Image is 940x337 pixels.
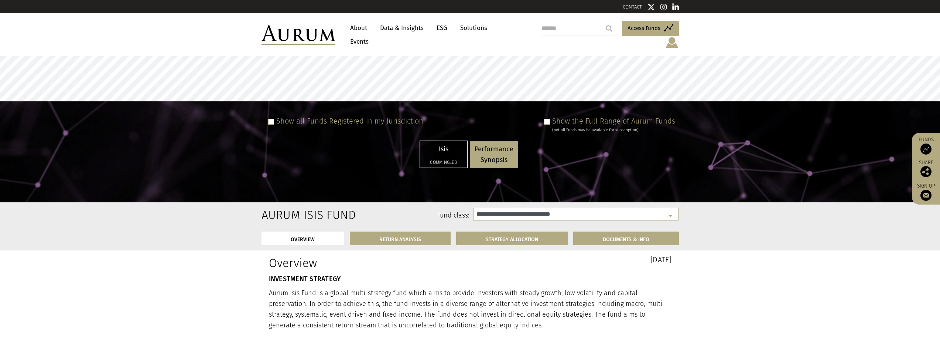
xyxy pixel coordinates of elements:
label: Show all Funds Registered in my Jurisdiction [276,117,423,125]
p: Aurum Isis Fund is a global multi-strategy fund which aims to provide investors with steady growt... [269,288,671,330]
a: RETURN ANALYSIS [350,232,451,245]
a: Data & Insights [376,21,427,35]
a: Funds [916,137,936,155]
h5: Commingled [425,160,462,165]
label: Show the Full Range of Aurum Funds [552,117,675,125]
img: Linkedin icon [672,3,679,11]
img: Instagram icon [660,3,667,11]
img: Twitter icon [647,3,655,11]
h1: Overview [269,256,465,270]
a: Sign up [916,183,936,201]
div: (not all Funds may be available for subscription) [552,127,675,134]
strong: INVESTMENT STRATEGY [269,275,341,283]
div: Share [916,160,936,177]
h2: Aurum Isis Fund [262,208,322,222]
a: STRATEGY ALLOCATION [456,232,568,245]
img: Aurum [262,25,335,45]
a: About [346,21,371,35]
a: Solutions [457,21,491,35]
a: Access Funds [622,21,679,36]
h3: [DATE] [476,256,671,263]
a: CONTACT [623,4,642,10]
span: Access Funds [628,24,660,33]
p: Performance Synopsis [475,144,513,165]
a: DOCUMENTS & INFO [573,232,679,245]
img: account-icon.svg [665,36,679,49]
a: Events [346,35,369,48]
a: ESG [433,21,451,35]
img: Sign up to our newsletter [920,190,932,201]
img: Access Funds [920,144,932,155]
input: Submit [602,21,616,36]
label: Fund class: [333,211,470,220]
p: Isis [425,144,462,155]
img: Share this post [920,166,932,177]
